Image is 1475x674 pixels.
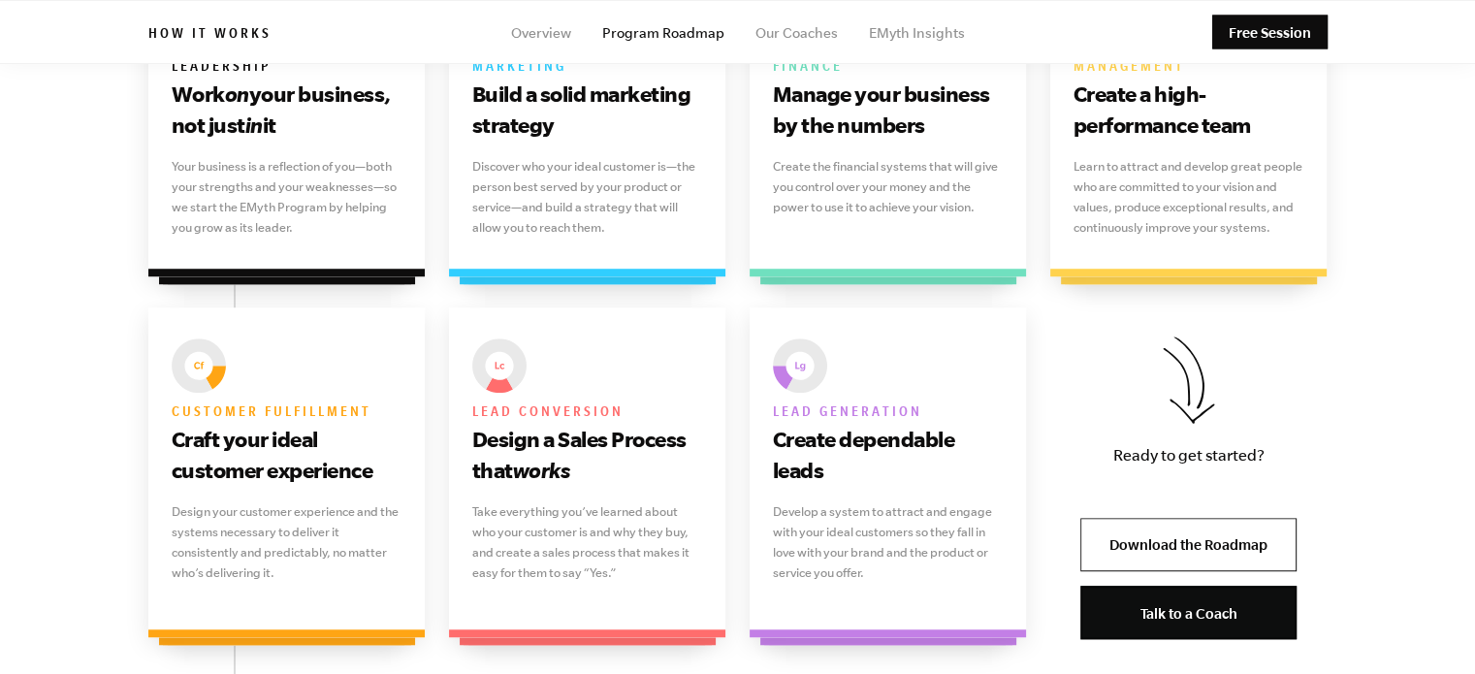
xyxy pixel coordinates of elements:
p: Develop a system to attract and engage with your ideal customers so they fall in love with your b... [773,501,1004,583]
i: works [513,458,570,482]
p: Discover who your ideal customer is—the person best served by your product or service—and build a... [472,156,703,238]
h3: Create dependable leads [773,424,1004,486]
h6: Finance [773,55,1004,79]
p: Design your customer experience and the systems necessary to deliver it consistently and predicta... [172,501,402,583]
a: Free Session [1212,16,1328,49]
span: Talk to a Coach [1140,605,1237,622]
h6: Customer fulfillment [172,401,402,424]
i: on [225,81,249,106]
a: Talk to a Coach [1080,586,1297,639]
i: in [245,112,263,137]
a: Overview [511,25,571,41]
h3: Craft your ideal customer experience [172,424,402,486]
h6: Lead conversion [472,401,703,424]
h3: Create a high-performance team [1074,79,1304,141]
a: Download the Roadmap [1080,518,1297,571]
h3: Manage your business by the numbers [773,79,1004,141]
img: EMyth The Seven Essential Systems: Lead conversion [472,338,527,393]
p: Your business is a reflection of you—both your strengths and your weaknesses—so we start the EMyt... [172,156,402,238]
h3: Work your business, not just it [172,79,402,141]
p: Take everything you’ve learned about who your customer is and why they buy, and create a sales pr... [472,501,703,583]
iframe: Chat Widget [1378,581,1475,674]
h3: Design a Sales Process that [472,424,703,486]
p: Learn to attract and develop great people who are committed to your vision and values, produce ex... [1074,156,1304,238]
h6: Marketing [472,55,703,79]
h6: Lead generation [773,401,1004,424]
h3: Build a solid marketing strategy [472,79,703,141]
a: Our Coaches [755,25,838,41]
p: Create the financial systems that will give you control over your money and the power to use it t... [773,156,1004,217]
h6: Leadership [172,55,402,79]
a: EMyth Insights [869,25,965,41]
img: EMyth The Seven Essential Systems: Lead generation [773,338,827,393]
h6: Management [1074,55,1304,79]
h6: How it works [148,26,272,46]
img: EMyth The Seven Essential Systems: Customer fulfillment [172,338,226,393]
a: Program Roadmap [602,25,724,41]
img: Download the Roadmap [1163,337,1215,424]
p: Ready to get started? [1080,442,1297,468]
